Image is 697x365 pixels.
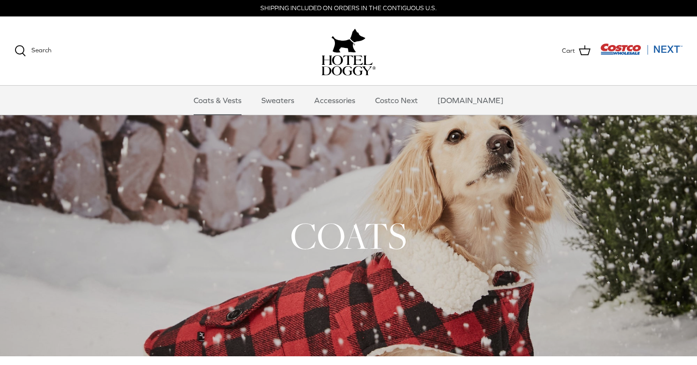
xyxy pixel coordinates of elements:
[253,86,303,115] a: Sweaters
[600,49,682,57] a: Visit Costco Next
[321,55,376,76] img: hoteldoggycom
[185,86,250,115] a: Coats & Vests
[562,46,575,56] span: Cart
[562,45,591,57] a: Cart
[305,86,364,115] a: Accessories
[332,26,365,55] img: hoteldoggy.com
[31,46,51,54] span: Search
[15,212,682,259] h1: COATS
[15,45,51,57] a: Search
[366,86,426,115] a: Costco Next
[429,86,512,115] a: [DOMAIN_NAME]
[600,43,682,55] img: Costco Next
[321,26,376,76] a: hoteldoggy.com hoteldoggycom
